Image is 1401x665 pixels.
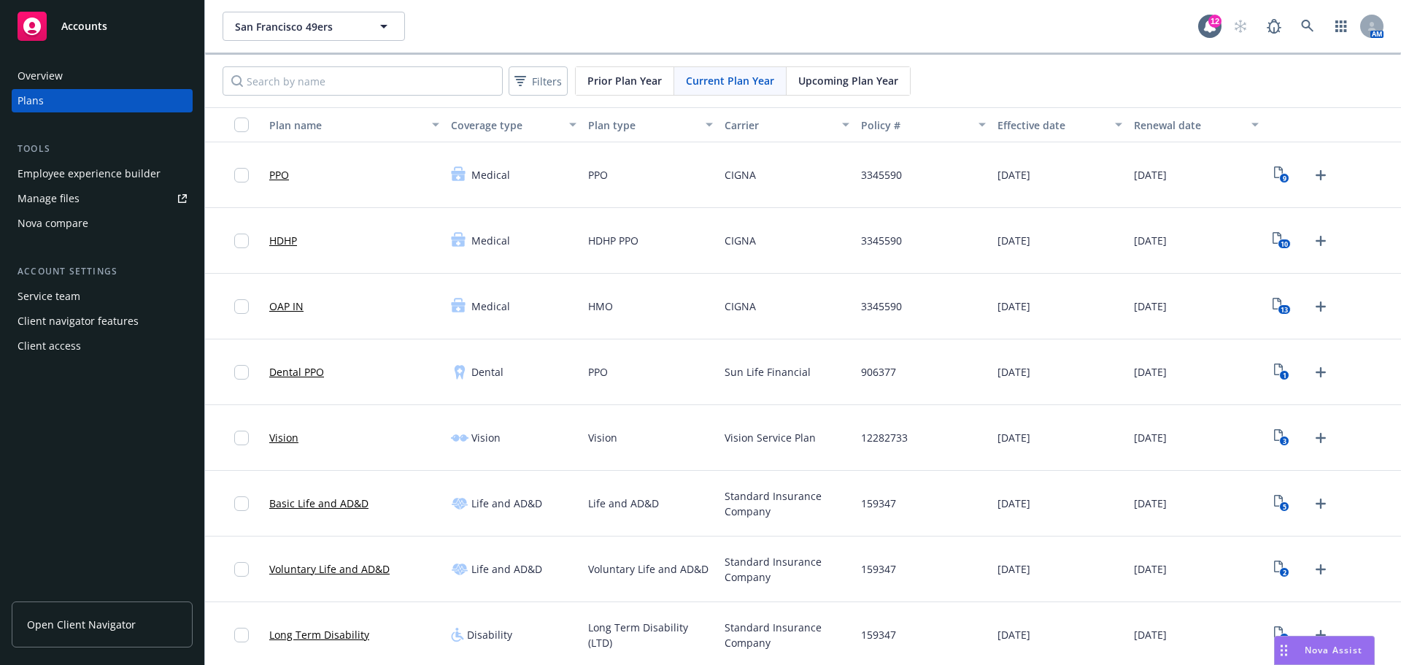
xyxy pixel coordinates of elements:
[234,118,249,132] input: Select all
[1128,107,1265,142] button: Renewal date
[588,167,608,182] span: PPO
[1270,558,1294,581] a: View Plan Documents
[234,234,249,248] input: Toggle Row Selected
[1283,174,1286,183] text: 9
[582,107,719,142] button: Plan type
[12,162,193,185] a: Employee experience builder
[18,212,88,235] div: Nova compare
[1275,637,1293,664] div: Drag to move
[18,334,81,358] div: Client access
[18,187,80,210] div: Manage files
[719,107,855,142] button: Carrier
[471,233,510,248] span: Medical
[235,19,361,34] span: San Francisco 49ers
[12,334,193,358] a: Client access
[997,430,1030,445] span: [DATE]
[725,364,811,380] span: Sun Life Financial
[471,167,510,182] span: Medical
[471,430,501,445] span: Vision
[997,118,1106,133] div: Effective date
[1270,229,1294,253] a: View Plan Documents
[1309,295,1332,318] a: Upload Plan Documents
[1283,371,1286,380] text: 1
[445,107,582,142] button: Coverage type
[686,73,774,88] span: Current Plan Year
[12,6,193,47] a: Accounts
[997,167,1030,182] span: [DATE]
[725,430,816,445] span: Vision Service Plan
[588,364,608,380] span: PPO
[1283,502,1286,512] text: 5
[1226,12,1255,41] a: Start snowing
[861,430,908,445] span: 12282733
[1134,167,1167,182] span: [DATE]
[18,89,44,112] div: Plans
[12,264,193,279] div: Account settings
[223,66,503,96] input: Search by name
[234,431,249,445] input: Toggle Row Selected
[855,107,992,142] button: Policy #
[234,628,249,642] input: Toggle Row Selected
[588,233,638,248] span: HDHP PPO
[588,620,713,650] span: Long Term Disability (LTD)
[269,561,390,577] a: Voluntary Life and AD&D
[1327,12,1356,41] a: Switch app
[997,496,1030,511] span: [DATE]
[1309,492,1332,515] a: Upload Plan Documents
[1293,12,1322,41] a: Search
[451,118,560,133] div: Coverage type
[725,554,849,585] span: Standard Insurance Company
[12,142,193,156] div: Tools
[1134,561,1167,577] span: [DATE]
[997,233,1030,248] span: [DATE]
[861,627,896,642] span: 159347
[1134,627,1167,642] span: [DATE]
[12,187,193,210] a: Manage files
[588,299,613,314] span: HMO
[1134,233,1167,248] span: [DATE]
[471,364,503,380] span: Dental
[269,627,369,642] a: Long Term Disability
[725,118,833,133] div: Carrier
[861,561,896,577] span: 159347
[12,64,193,88] a: Overview
[992,107,1128,142] button: Effective date
[997,627,1030,642] span: [DATE]
[1270,492,1294,515] a: View Plan Documents
[18,64,63,88] div: Overview
[1259,12,1289,41] a: Report a Bug
[18,162,161,185] div: Employee experience builder
[1134,430,1167,445] span: [DATE]
[1134,118,1243,133] div: Renewal date
[1309,623,1332,647] a: Upload Plan Documents
[1270,361,1294,384] a: View Plan Documents
[1281,305,1288,315] text: 13
[588,561,709,577] span: Voluntary Life and AD&D
[263,107,445,142] button: Plan name
[997,299,1030,314] span: [DATE]
[725,299,756,314] span: CIGNA
[234,168,249,182] input: Toggle Row Selected
[1309,164,1332,187] a: Upload Plan Documents
[467,627,512,642] span: Disability
[234,496,249,511] input: Toggle Row Selected
[18,310,139,333] div: Client navigator features
[471,299,510,314] span: Medical
[269,364,324,380] a: Dental PPO
[12,212,193,235] a: Nova compare
[1309,558,1332,581] a: Upload Plan Documents
[509,66,568,96] button: Filters
[725,620,849,650] span: Standard Insurance Company
[269,299,304,314] a: OAP IN
[861,299,902,314] span: 3345590
[532,74,562,89] span: Filters
[588,430,617,445] span: Vision
[1281,239,1288,249] text: 10
[512,71,565,92] span: Filters
[1134,496,1167,511] span: [DATE]
[269,496,368,511] a: Basic Life and AD&D
[587,73,662,88] span: Prior Plan Year
[997,561,1030,577] span: [DATE]
[12,89,193,112] a: Plans
[861,167,902,182] span: 3345590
